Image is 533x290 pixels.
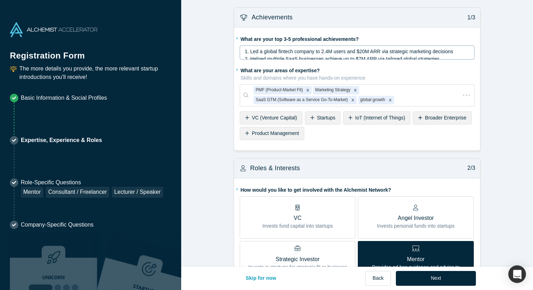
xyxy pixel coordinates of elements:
[363,255,468,264] p: Mentor
[21,221,93,229] p: Company-Specific Questions
[252,13,293,22] h3: Achievements
[10,42,171,62] h1: Registration Form
[262,222,333,230] p: Invests fund capital into startups
[21,178,163,187] p: Role-Specific Questions
[413,111,472,124] div: Broader Enterprise
[240,127,304,140] div: Product Management
[304,86,312,94] div: Remove PMF (Product-Market Fit)
[245,48,470,62] div: rdw-editor
[262,214,333,222] p: VC
[365,271,391,286] button: Back
[240,45,474,60] div: rdw-wrapper
[464,164,475,172] p: 2/3
[377,222,454,230] p: Invests personal funds into startups
[245,49,453,54] span: 1. Led a global fintech company to 2.4M users and $20M ARR via strategic marketing decisions
[253,96,349,104] div: SaaS GTM (Software as a Service Go-To-Market)
[21,136,102,144] p: Expertise, Experience & Roles
[112,187,163,198] div: Lecturer / Speaker
[252,115,297,121] span: VC (Venture Capital)
[343,111,410,124] div: IoT (Internet of Things)
[305,111,341,124] div: Startups
[464,13,475,22] p: 1/3
[250,163,300,173] h3: Roles & Interests
[240,74,474,82] p: Skills and domains where you have hands-on experience
[351,86,359,94] div: Remove Marketing Strategy
[396,271,476,286] button: Next
[252,130,299,136] span: Product Management
[317,115,335,121] span: Startups
[10,22,97,37] img: Alchemist Accelerator Logo
[355,115,405,121] span: IoT (Internet of Things)
[19,64,171,81] p: The more details you provide, the more relevant startup introductions you’ll receive!
[240,111,302,124] div: VC (Venture Capital)
[245,264,350,278] p: Invests in startups for strategic fit or business synergy.
[349,96,357,104] div: Remove SaaS GTM (Software as a Service Go-To-Market)
[377,214,454,222] p: Angel Investor
[313,86,351,94] div: Marketing Strategy
[21,187,43,198] div: Mentor
[363,264,468,278] p: Provides ad hoc guidance and advice to startups based on experience
[238,271,284,286] button: Skip for now
[240,33,474,43] label: What are your top 3-5 professional achievements?
[253,86,304,94] div: PMF (Product-Market Fit)
[46,187,109,198] div: Consultant / Freelancer
[358,96,386,104] div: global growth
[386,96,394,104] div: Remove global growth
[245,56,440,62] span: 2. Helped multiple SaaS businesses achieve up to $7M ARR via tailored global strategies
[21,94,107,102] p: Basic Information & Social Profiles
[425,115,467,121] span: Broader Enterprise
[245,255,350,264] p: Strategic Investor
[240,64,474,82] label: What are your areas of expertise?
[240,184,474,194] label: How would you like to get involved with the Alchemist Network?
